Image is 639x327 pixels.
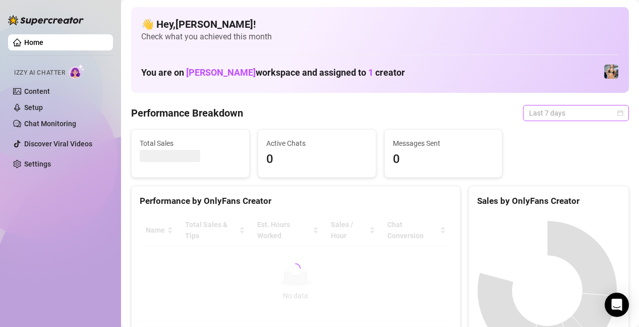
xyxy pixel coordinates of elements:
[24,120,76,128] a: Chat Monitoring
[24,140,92,148] a: Discover Viral Videos
[141,67,405,78] h1: You are on workspace and assigned to creator
[140,138,241,149] span: Total Sales
[368,67,373,78] span: 1
[14,68,65,78] span: Izzy AI Chatter
[69,64,85,79] img: AI Chatter
[24,160,51,168] a: Settings
[604,65,618,79] img: Veronica
[266,138,368,149] span: Active Chats
[186,67,256,78] span: [PERSON_NAME]
[529,105,623,121] span: Last 7 days
[8,15,84,25] img: logo-BBDzfeDw.svg
[141,17,619,31] h4: 👋 Hey, [PERSON_NAME] !
[24,87,50,95] a: Content
[393,150,494,169] span: 0
[140,194,452,208] div: Performance by OnlyFans Creator
[141,31,619,42] span: Check what you achieved this month
[290,263,301,274] span: loading
[266,150,368,169] span: 0
[617,110,623,116] span: calendar
[131,106,243,120] h4: Performance Breakdown
[605,293,629,317] div: Open Intercom Messenger
[24,38,43,46] a: Home
[393,138,494,149] span: Messages Sent
[24,103,43,112] a: Setup
[477,194,620,208] div: Sales by OnlyFans Creator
